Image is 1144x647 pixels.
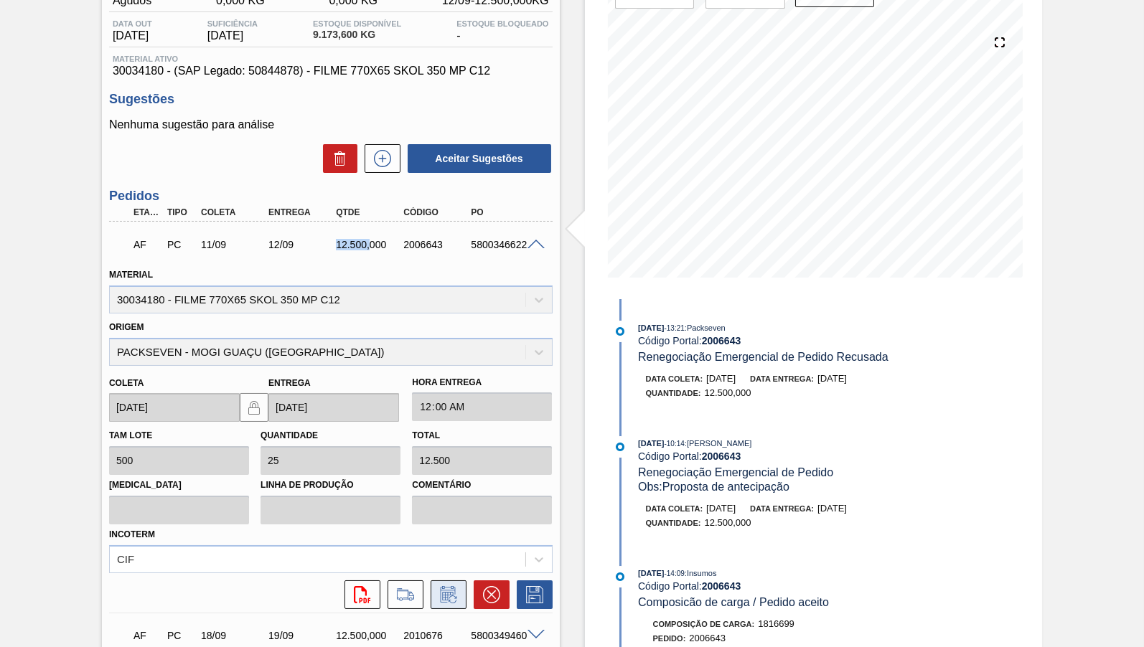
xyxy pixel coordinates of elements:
label: Hora Entrega [412,372,552,393]
span: Renegociação Emergencial de Pedido [638,466,833,478]
div: 12/09/2025 [265,239,339,250]
div: Aguardando Faturamento [130,229,164,260]
label: Quantidade [261,430,318,440]
span: : Insumos [685,569,717,577]
span: Composicão de carga / Pedido aceito [638,596,829,608]
label: Origem [109,322,144,332]
span: Data coleta: [646,504,703,513]
span: 30034180 - (SAP Legado: 50844878) - FILME 770X65 SKOL 350 MP C12 [113,65,549,77]
span: Estoque Disponível [313,19,401,28]
div: Tipo [164,207,197,217]
strong: 2006643 [702,450,741,462]
span: 9.173,600 KG [313,29,401,40]
label: Total [412,430,440,440]
strong: 2006643 [702,580,741,592]
label: [MEDICAL_DATA] [109,475,249,496]
div: Excluir Sugestões [316,144,357,173]
div: Coleta [197,207,272,217]
span: [DATE] [706,373,736,384]
div: 18/09/2025 [197,630,272,641]
span: [DATE] [638,323,664,332]
span: : Packseven [685,323,726,332]
span: - 10:14 [665,440,685,448]
span: Obs: Proposta de antecipação [638,481,789,493]
div: Abrir arquivo PDF [337,580,380,609]
span: Material ativo [113,55,549,63]
p: Nenhuma sugestão para análise [109,118,553,131]
img: atual [616,327,624,336]
input: dd/mm/yyyy [268,393,399,422]
div: 12.500,000 [332,630,407,641]
span: Estoque Bloqueado [456,19,548,28]
span: [DATE] [706,503,736,514]
img: atual [616,443,624,451]
div: Salvar Pedido [510,580,553,609]
label: Incoterm [109,529,155,539]
span: 1816699 [758,618,794,629]
div: Código Portal: [638,450,979,462]
span: Quantidade : [646,519,701,527]
span: Quantidade : [646,389,701,397]
div: Nova sugestão [357,144,400,173]
div: Etapa [130,207,164,217]
button: Aceitar Sugestões [408,144,551,173]
div: Código Portal: [638,580,979,592]
div: Pedido de Compra [164,239,197,250]
span: Suficiência [207,19,258,28]
img: locked [245,399,263,416]
h3: Sugestões [109,92,553,107]
span: Renegociação Emergencial de Pedido Recusada [638,351,889,363]
span: : [PERSON_NAME] [685,439,752,448]
strong: 2006643 [702,335,741,346]
input: dd/mm/yyyy [109,393,240,422]
div: Código Portal: [638,335,979,346]
div: 2010676 [400,630,474,641]
img: atual [616,572,624,581]
h3: Pedidos [109,189,553,204]
span: 2006643 [689,633,726,643]
label: Linha de Produção [261,475,400,496]
span: Data out [113,19,152,28]
label: Material [109,270,153,280]
div: CIF [117,553,134,565]
div: Código [400,207,474,217]
span: [DATE] [638,439,664,448]
div: PO [467,207,542,217]
div: 11/09/2025 [197,239,272,250]
div: 12.500,000 [332,239,407,250]
div: Ir para Composição de Carga [380,580,423,609]
div: 5800346622 [467,239,542,250]
span: Data coleta: [646,374,703,383]
label: Tam lote [109,430,152,440]
span: - 13:21 [665,324,685,332]
div: Informar alteração no pedido [423,580,466,609]
span: Data entrega: [750,374,814,383]
span: [DATE] [207,29,258,42]
button: locked [240,393,268,422]
span: [DATE] [638,569,664,577]
span: [DATE] [817,503,847,514]
div: Cancelar pedido [466,580,510,609]
span: Pedido : [653,634,686,643]
div: Pedido de Compra [164,630,197,641]
p: AF [133,630,160,641]
div: 2006643 [400,239,474,250]
label: Entrega [268,378,311,388]
div: 19/09/2025 [265,630,339,641]
div: Entrega [265,207,339,217]
div: Aceitar Sugestões [400,143,553,174]
span: [DATE] [113,29,152,42]
div: Qtde [332,207,407,217]
span: - 14:09 [665,570,685,577]
span: [DATE] [817,373,847,384]
span: Composição de Carga : [653,620,755,628]
p: AF [133,239,160,250]
span: 12.500,000 [705,517,751,528]
label: Comentário [412,475,552,496]
span: 12.500,000 [705,387,751,398]
div: - [453,19,552,42]
span: Data entrega: [750,504,814,513]
label: Coleta [109,378,144,388]
div: 5800349460 [467,630,542,641]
